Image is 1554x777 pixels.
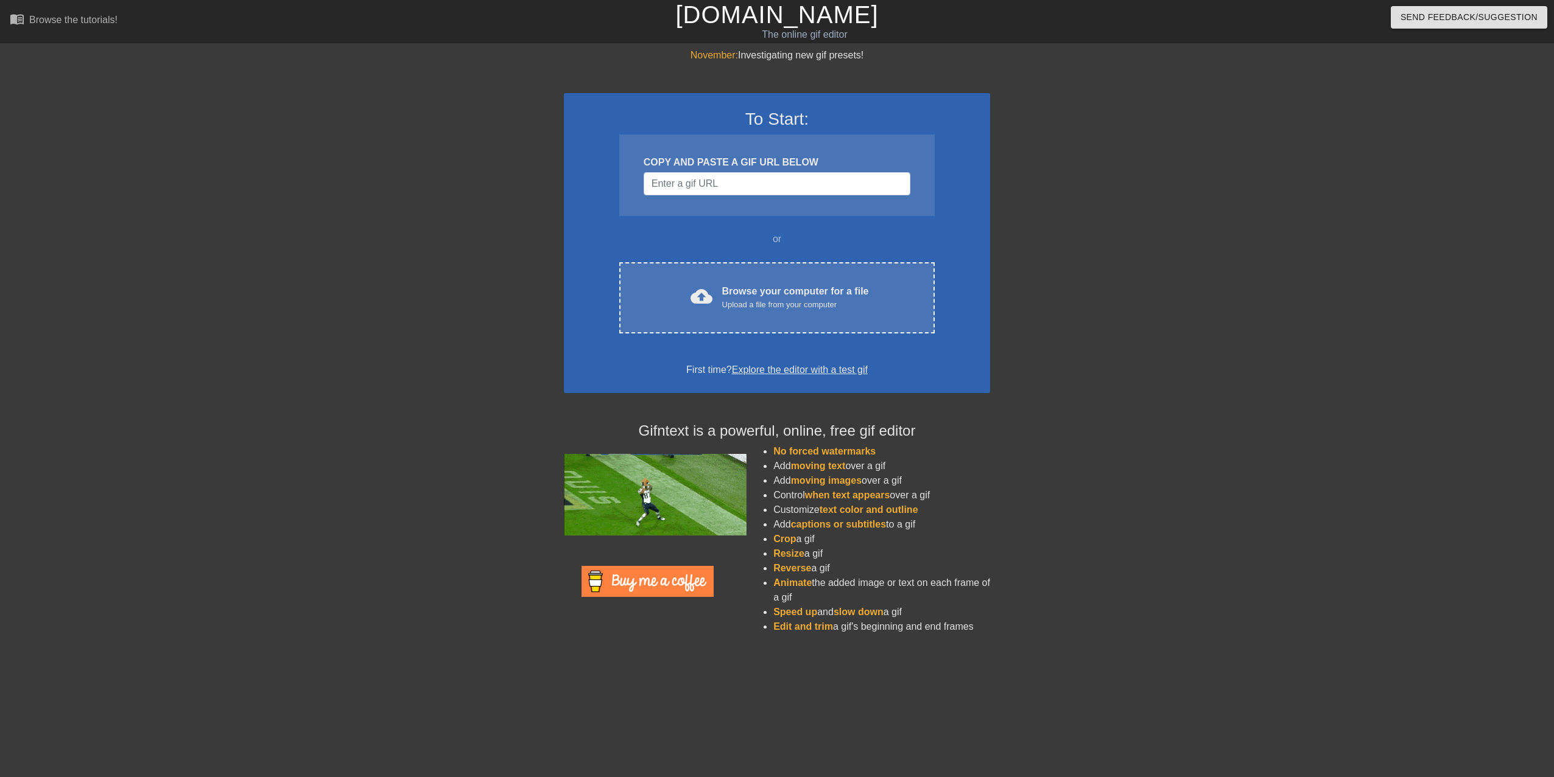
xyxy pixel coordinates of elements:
[722,284,869,311] div: Browse your computer for a file
[564,48,990,63] div: Investigating new gif presets!
[691,50,738,60] span: November:
[773,488,990,503] li: Control over a gif
[524,27,1086,42] div: The online gif editor
[820,504,918,515] span: text color and outline
[791,475,862,486] span: moving images
[773,563,811,573] span: Reverse
[564,454,747,535] img: football_small.gif
[722,299,869,311] div: Upload a file from your computer
[10,12,24,26] span: menu_book
[773,619,990,634] li: a gif's beginning and end frames
[732,364,868,375] a: Explore the editor with a test gif
[773,534,796,544] span: Crop
[1401,10,1538,25] span: Send Feedback/Suggestion
[791,519,886,529] span: captions or subtitles
[773,607,817,617] span: Speed up
[644,172,910,195] input: Username
[564,422,990,440] h4: Gifntext is a powerful, online, free gif editor
[773,605,990,619] li: and a gif
[773,546,990,561] li: a gif
[582,566,714,597] img: Buy Me A Coffee
[773,517,990,532] li: Add to a gif
[773,532,990,546] li: a gif
[691,285,712,307] span: cloud_upload
[791,461,846,471] span: moving text
[596,232,958,246] div: or
[773,621,833,632] span: Edit and trim
[773,577,812,588] span: Animate
[773,446,876,456] span: No forced watermarks
[580,363,974,377] div: First time?
[834,607,884,617] span: slow down
[773,561,990,576] li: a gif
[773,548,804,559] span: Resize
[773,459,990,473] li: Add over a gif
[29,15,118,25] div: Browse the tutorials!
[805,490,890,500] span: when text appears
[644,155,910,170] div: COPY AND PASTE A GIF URL BELOW
[773,503,990,517] li: Customize
[675,1,878,28] a: [DOMAIN_NAME]
[580,109,974,130] h3: To Start:
[773,473,990,488] li: Add over a gif
[1391,6,1547,29] button: Send Feedback/Suggestion
[773,576,990,605] li: the added image or text on each frame of a gif
[10,12,118,30] a: Browse the tutorials!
